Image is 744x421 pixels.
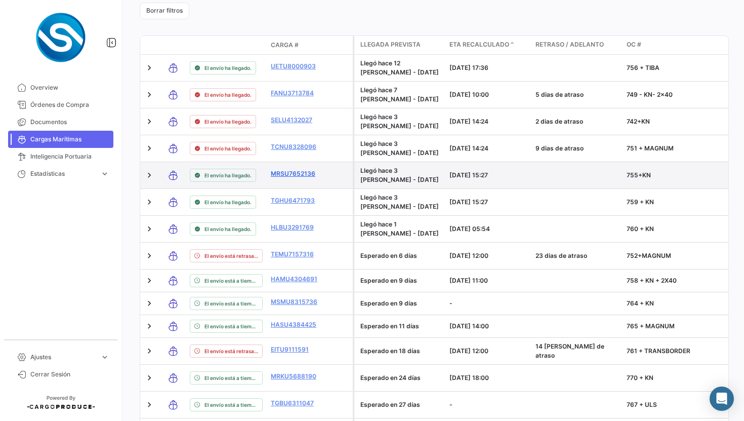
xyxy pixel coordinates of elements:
span: [DATE] 12:00 [449,347,488,355]
span: El envío está a tiempo. [204,374,258,382]
div: Llegó hace 1 [PERSON_NAME] - [DATE] [360,220,441,238]
div: Esperado en 11 días [360,322,441,331]
a: HLBU3291769 [271,223,323,232]
a: TCNU8328096 [271,142,323,151]
span: expand_more [100,169,109,178]
a: Expand/Collapse Row [144,400,154,410]
span: El envío ha llegado. [204,91,252,99]
a: Expand/Collapse Row [144,170,154,180]
div: Llegó hace 12 [PERSON_NAME] - [DATE] [360,59,441,77]
span: [DATE] 11:00 [449,277,488,284]
a: Overview [8,79,113,96]
div: Llegó hace 3 [PERSON_NAME] - [DATE] [360,139,441,158]
span: 2 dias de atraso [535,118,583,125]
a: HAMU4304691 [271,275,323,284]
p: 742+KN [627,117,730,126]
span: El envío está a tiempo. [204,277,258,285]
a: Inteligencia Portuaria [8,148,113,165]
p: 749 - KN- 2x40 [627,90,730,99]
div: Llegó hace 3 [PERSON_NAME] - [DATE] [360,193,441,211]
datatable-header-cell: Estado de Envio [186,41,267,49]
span: expand_more [100,353,109,362]
span: Estadísticas [30,169,96,178]
a: Expand/Collapse Row [144,346,154,356]
a: Expand/Collapse Row [144,63,154,73]
a: Expand/Collapse Row [144,117,154,127]
a: Expand/Collapse Row [144,143,154,154]
span: Inteligencia Portuaria [30,152,109,161]
datatable-header-cell: Carga # [267,36,327,54]
p: 756 + TIBA [627,63,730,72]
span: [DATE] 14:24 [449,118,488,125]
span: [DATE] 15:27 [449,171,488,179]
datatable-header-cell: ETA Recalculado [445,36,531,54]
span: [DATE] 15:27 [449,198,488,206]
datatable-header-cell: OC # [623,36,734,54]
span: [DATE] 17:36 [449,64,488,71]
a: UETU8000903 [271,62,323,71]
a: MRKU5688190 [271,372,323,381]
div: Esperado en 24 días [360,373,441,382]
p: 758 + KN + 2X40 [627,276,730,285]
a: Órdenes de Compra [8,96,113,113]
div: Llegó hace 3 [PERSON_NAME] - [DATE] [360,112,441,131]
div: Esperado en 27 días [360,400,441,409]
span: [DATE] 14:00 [449,322,489,330]
span: El envío está retrasado. [204,252,258,260]
a: Cargas Marítimas [8,131,113,148]
a: SELU4132027 [271,116,323,125]
span: OC # [627,40,641,49]
span: 9 dias de atraso [535,144,584,152]
span: [DATE] 14:24 [449,144,488,152]
a: EITU9111591 [271,345,323,354]
p: 759 + KN [627,198,730,207]
a: Expand/Collapse Row [144,298,154,309]
span: Órdenes de Compra [30,100,109,109]
datatable-header-cell: Llegada prevista [354,36,445,54]
p: 755+KN [627,171,730,180]
a: TEMU7157316 [271,250,323,259]
span: Cerrar Sesión [30,370,109,379]
span: El envío ha llegado. [204,118,252,126]
a: Expand/Collapse Row [144,373,154,383]
p: 752+MAGNUM [627,251,730,260]
div: Esperado en 6 días [360,251,441,260]
span: El envío ha llegado. [204,144,252,152]
span: Overview [30,83,109,92]
datatable-header-cell: Póliza [327,41,353,49]
div: Esperado en 9 días [360,299,441,308]
p: 770 + KN [627,373,730,382]
span: El envío está a tiempo. [204,401,258,409]
span: El envío ha llegado. [204,225,252,233]
a: Documentos [8,113,113,131]
span: El envío ha llegado. [204,171,252,179]
div: Esperado en 9 días [360,276,441,285]
p: 767 + ULS [627,400,730,409]
span: [DATE] 18:00 [449,374,489,381]
span: 5 dias de atraso [535,91,584,98]
span: Ajustes [30,353,96,362]
p: 764 + KN [627,299,730,308]
a: FANU3713784 [271,89,323,98]
a: Expand/Collapse Row [144,251,154,261]
img: Logo+spray-solutions.png [35,12,86,63]
span: Retraso / Adelanto [535,40,604,49]
span: El envío ha llegado. [204,198,252,206]
span: ETA Recalculado [449,40,509,49]
span: [DATE] 10:00 [449,91,489,98]
a: Expand/Collapse Row [144,276,154,286]
p: 765 + MAGNUM [627,322,730,331]
a: Expand/Collapse Row [144,197,154,207]
p: 751 + MAGNUM [627,144,730,153]
a: TGHU6471793 [271,196,323,205]
div: Abrir Intercom Messenger [710,387,734,411]
span: El envío está a tiempo. [204,299,258,308]
span: Carga # [271,41,299,50]
span: 14 [PERSON_NAME] de atraso [535,342,604,359]
button: Borrar filtros [140,3,189,19]
span: [DATE] 12:00 [449,252,488,259]
span: - [449,401,452,408]
div: Esperado en 18 días [360,347,441,356]
a: Expand/Collapse Row [144,321,154,331]
p: 761 + TRANSBORDER [627,347,730,356]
